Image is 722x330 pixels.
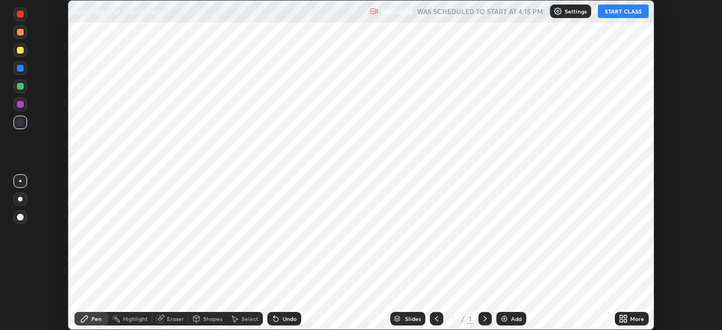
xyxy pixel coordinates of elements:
p: Settings [565,8,587,14]
div: Undo [283,316,297,322]
div: Shapes [203,316,222,322]
div: Select [241,316,258,322]
p: Applications of Trigonometry [74,7,163,16]
div: / [461,315,465,322]
div: Pen [91,316,102,322]
p: Recording [381,7,412,16]
img: recording.375f2c34.svg [369,7,378,16]
div: Eraser [167,316,184,322]
div: 1 [448,315,459,322]
img: class-settings-icons [553,7,562,16]
div: Slides [405,316,421,322]
div: More [630,316,644,322]
img: add-slide-button [500,314,509,323]
div: 1 [467,314,474,324]
div: Highlight [123,316,148,322]
button: START CLASS [598,5,649,18]
div: Add [511,316,522,322]
h5: WAS SCHEDULED TO START AT 4:15 PM [417,6,543,16]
